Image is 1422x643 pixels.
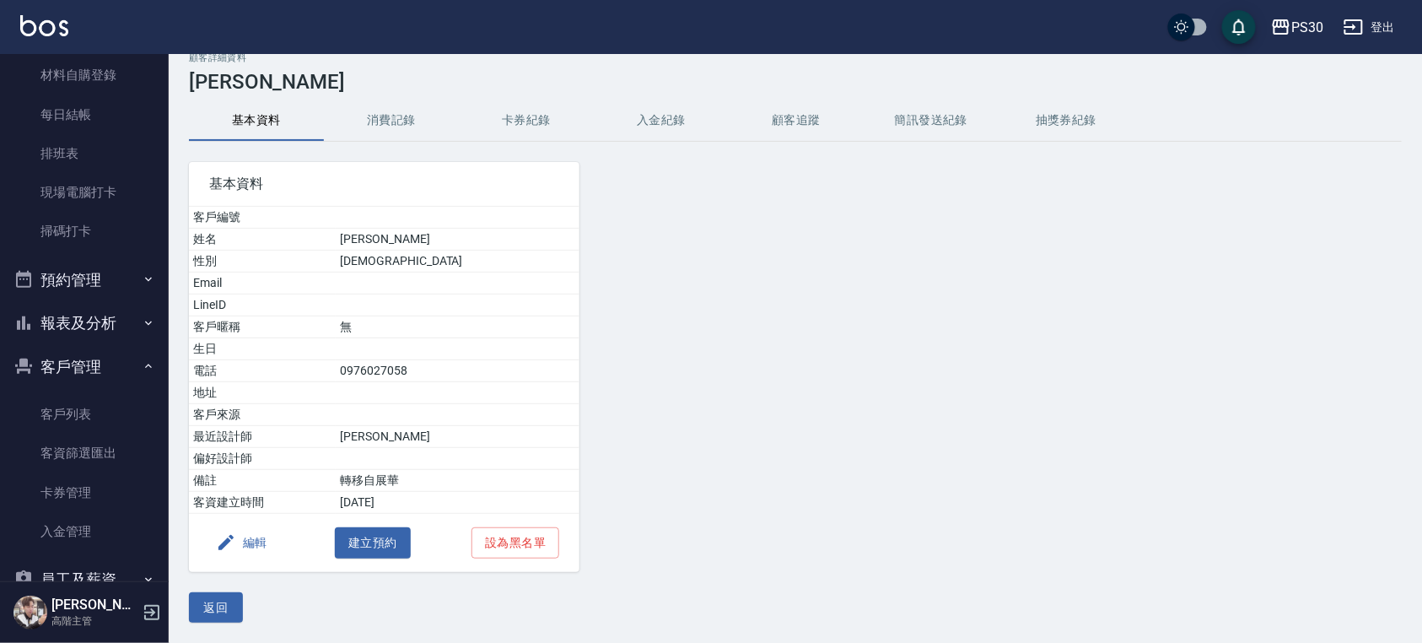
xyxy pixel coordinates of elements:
[189,338,336,360] td: 生日
[13,596,47,629] img: Person
[189,100,324,141] button: 基本資料
[7,95,162,134] a: 每日結帳
[189,426,336,448] td: 最近設計師
[7,434,162,473] a: 客資篩選匯出
[7,56,162,95] a: 材料自購登錄
[336,470,579,492] td: 轉移自展華
[7,301,162,345] button: 報表及分析
[7,258,162,302] button: 預約管理
[20,15,68,36] img: Logo
[1264,10,1330,45] button: PS30
[7,512,162,551] a: 入金管理
[189,52,1402,63] h2: 顧客詳細資料
[7,212,162,251] a: 掃碼打卡
[189,316,336,338] td: 客戶暱稱
[336,251,579,273] td: [DEMOGRAPHIC_DATA]
[209,527,274,559] button: 編輯
[1337,12,1402,43] button: 登出
[189,294,336,316] td: LineID
[189,448,336,470] td: 偏好設計師
[336,360,579,382] td: 0976027058
[7,473,162,512] a: 卡券管理
[335,527,411,559] button: 建立預約
[999,100,1134,141] button: 抽獎券紀錄
[336,316,579,338] td: 無
[7,558,162,602] button: 員工及薪資
[189,70,1402,94] h3: [PERSON_NAME]
[594,100,729,141] button: 入金紀錄
[189,382,336,404] td: 地址
[189,207,336,229] td: 客戶編號
[189,492,336,514] td: 客資建立時間
[189,229,336,251] td: 姓名
[336,492,579,514] td: [DATE]
[189,592,243,624] button: 返回
[51,613,137,629] p: 高階主管
[729,100,864,141] button: 顧客追蹤
[189,251,336,273] td: 性別
[336,426,579,448] td: [PERSON_NAME]
[864,100,999,141] button: 簡訊發送紀錄
[51,597,137,613] h5: [PERSON_NAME]
[209,176,559,192] span: 基本資料
[336,229,579,251] td: [PERSON_NAME]
[189,470,336,492] td: 備註
[459,100,594,141] button: 卡券紀錄
[1291,17,1323,38] div: PS30
[7,395,162,434] a: 客戶列表
[7,345,162,389] button: 客戶管理
[1222,10,1256,44] button: save
[189,360,336,382] td: 電話
[189,273,336,294] td: Email
[7,173,162,212] a: 現場電腦打卡
[189,404,336,426] td: 客戶來源
[471,527,559,559] button: 設為黑名單
[7,134,162,173] a: 排班表
[324,100,459,141] button: 消費記錄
